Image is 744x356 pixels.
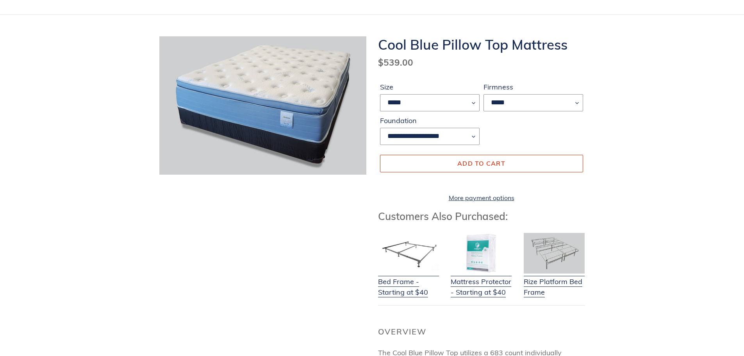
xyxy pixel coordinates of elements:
img: Bed Frame [378,233,439,274]
button: Add to cart [380,155,583,172]
label: Firmness [484,82,583,92]
label: Foundation [380,115,480,126]
a: Mattress Protector - Starting at $40 [451,267,512,297]
label: Size [380,82,480,92]
a: More payment options [380,193,583,202]
h2: Overview [378,327,585,336]
span: $539.00 [378,57,413,68]
h3: Customers Also Purchased: [378,210,585,222]
a: Bed Frame - Starting at $40 [378,267,439,297]
span: Add to cart [457,159,505,167]
img: Adjustable Base [524,233,585,274]
img: Mattress Protector [451,233,512,274]
a: Rize Platform Bed Frame [524,267,585,297]
h1: Cool Blue Pillow Top Mattress [378,36,585,53]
